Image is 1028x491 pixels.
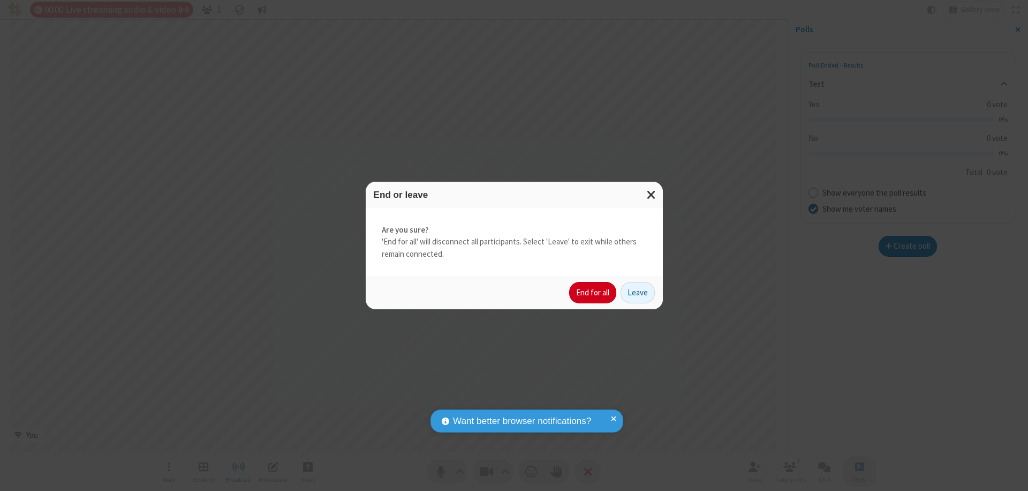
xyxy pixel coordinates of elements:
[621,282,655,303] button: Leave
[382,224,647,236] strong: Are you sure?
[366,208,663,277] div: 'End for all' will disconnect all participants. Select 'Leave' to exit while others remain connec...
[453,414,591,428] span: Want better browser notifications?
[374,190,655,200] h3: End or leave
[569,282,616,303] button: End for all
[640,182,663,208] button: Close modal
